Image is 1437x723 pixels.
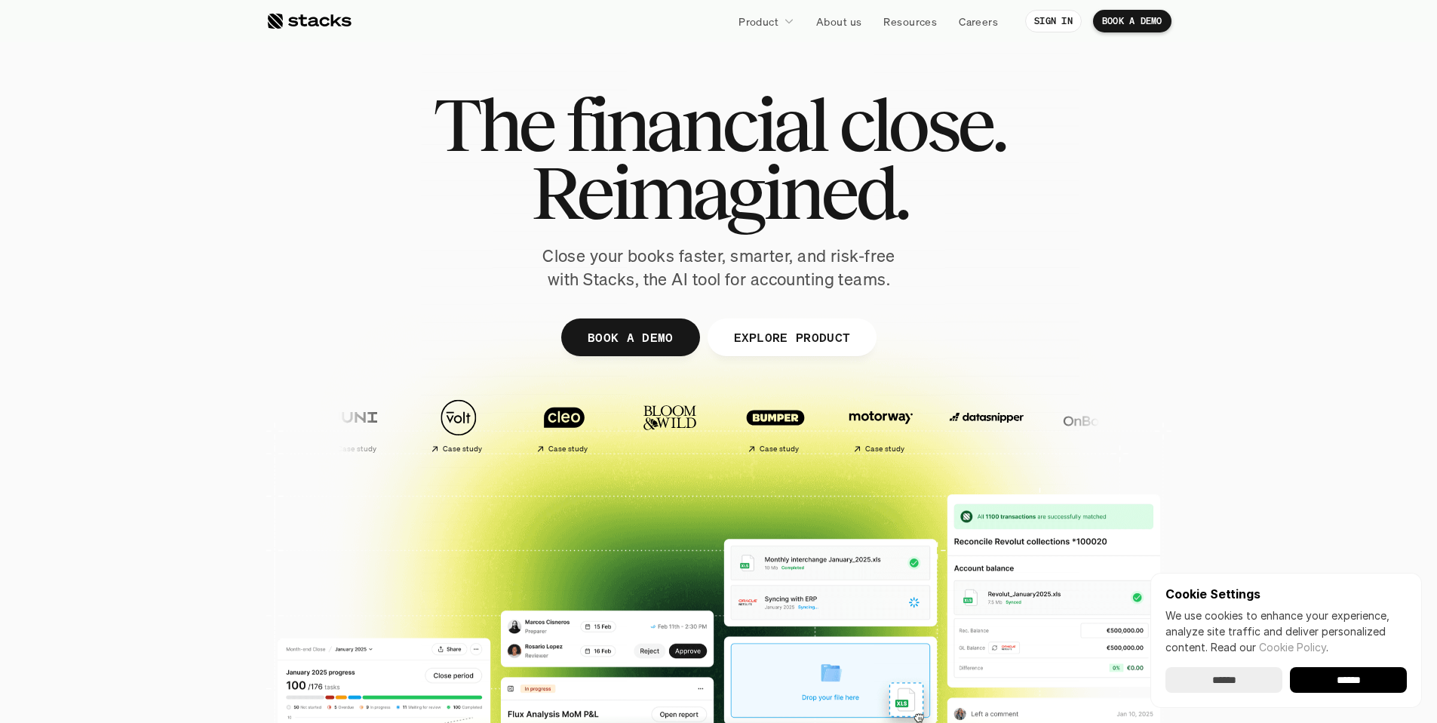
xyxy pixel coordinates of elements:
[738,14,778,29] p: Product
[1211,641,1328,654] span: Read our .
[864,445,904,454] h2: Case study
[816,14,861,29] p: About us
[707,318,877,356] a: EXPLORE PRODUCT
[950,8,1007,35] a: Careers
[433,91,553,158] span: The
[1025,10,1082,32] a: SIGN IN
[1102,16,1162,26] p: BOOK A DEMO
[530,158,907,226] span: Reimagined.
[560,318,699,356] a: BOOK A DEMO
[530,245,907,291] p: Close your books faster, smarter, and risk-free with Stacks, the AI tool for accounting teams.
[442,445,482,454] h2: Case study
[1165,608,1407,655] p: We use cookies to enhance your experience, analyze site traffic and deliver personalized content.
[1165,588,1407,600] p: Cookie Settings
[178,349,244,360] a: Privacy Policy
[515,391,613,460] a: Case study
[726,391,824,460] a: Case study
[410,391,508,460] a: Case study
[1034,16,1073,26] p: SIGN IN
[759,445,799,454] h2: Case study
[839,91,1005,158] span: close.
[566,91,826,158] span: financial
[959,14,998,29] p: Careers
[587,326,673,348] p: BOOK A DEMO
[807,8,870,35] a: About us
[1093,10,1171,32] a: BOOK A DEMO
[1259,641,1326,654] a: Cookie Policy
[883,14,937,29] p: Resources
[304,391,402,460] a: Case study
[336,445,376,454] h2: Case study
[874,8,946,35] a: Resources
[733,326,850,348] p: EXPLORE PRODUCT
[548,445,588,454] h2: Case study
[832,391,930,460] a: Case study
